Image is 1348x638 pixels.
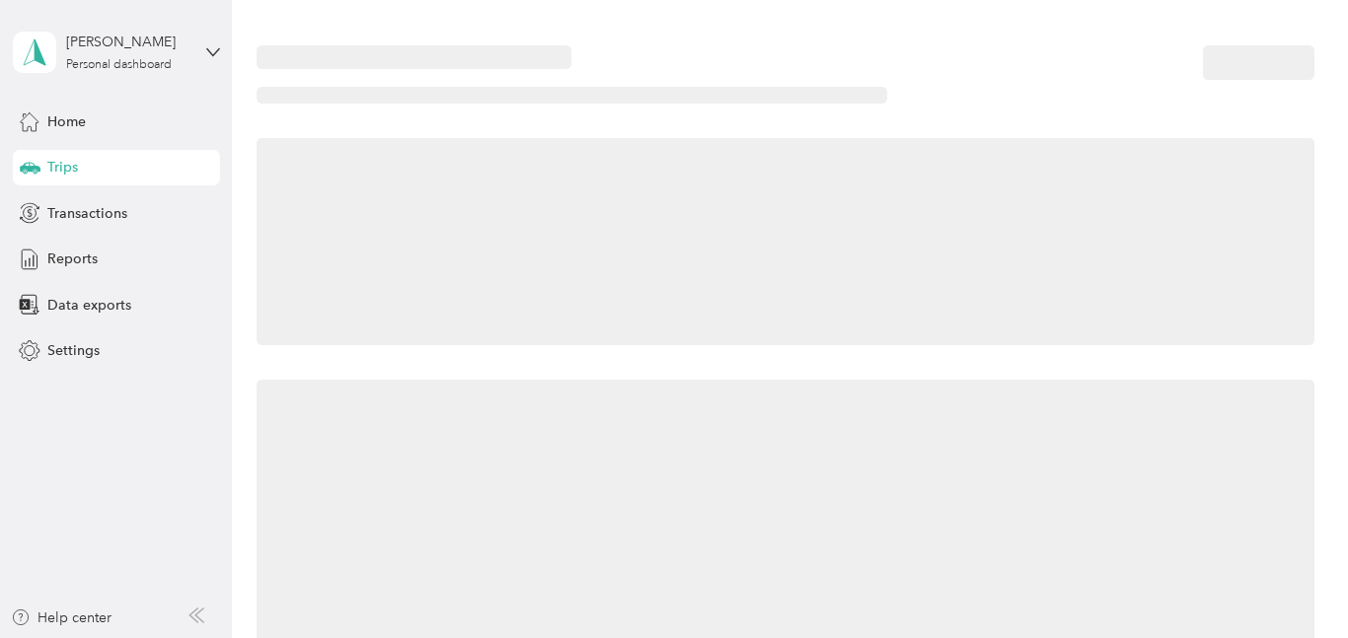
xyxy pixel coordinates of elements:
[66,59,172,71] div: Personal dashboard
[47,295,131,316] span: Data exports
[47,111,86,132] span: Home
[47,203,127,224] span: Transactions
[47,157,78,177] span: Trips
[47,340,100,361] span: Settings
[11,607,112,628] button: Help center
[1237,528,1348,638] iframe: Everlance-gr Chat Button Frame
[47,248,98,269] span: Reports
[66,32,189,52] div: [PERSON_NAME]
